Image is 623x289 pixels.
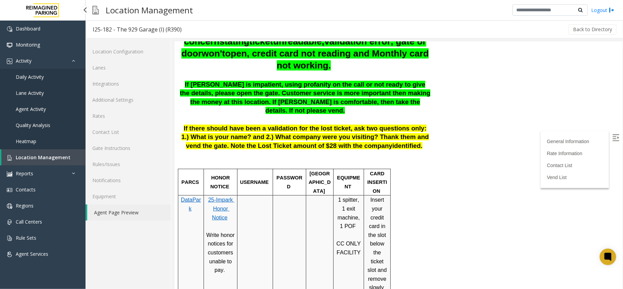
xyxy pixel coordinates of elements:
[86,172,171,188] a: Notifications
[134,129,156,152] span: [GEOGRAPHIC_DATA]
[7,219,12,225] img: 'icon'
[7,155,12,161] img: 'icon'
[66,138,94,143] span: USERNAME
[16,235,36,241] span: Rule Sets
[193,155,214,249] span: Insert your credit card in the slot below the ticket slot and remove slowly
[86,43,171,60] a: Location Configuration
[87,204,171,221] a: Agent Page Preview
[162,199,188,214] span: CC ONLY FACILITY
[163,133,186,148] span: EQUIPMENT
[27,7,51,17] span: won't
[86,140,171,156] a: Gate Instructions
[373,133,392,138] a: Vend List
[86,188,171,204] a: Equipment
[7,252,12,257] img: 'icon'
[7,155,27,170] a: DataPark
[591,7,614,14] a: Logout
[86,92,171,108] a: Additional Settings
[16,25,40,32] span: Dashboard
[16,90,44,96] span: Lane Activity
[102,133,128,148] span: PASSWORD
[16,154,70,161] span: Location Management
[193,129,213,152] span: CARD INSERTION
[163,155,187,187] span: 1 spitter, 1 exit machine, 1 POF
[16,170,33,177] span: Reports
[7,171,12,177] img: 'icon'
[93,25,182,34] div: I25-182 - The 929 Garage (I) (R390)
[34,155,60,178] a: 25-Impark Honor Notice
[373,109,408,114] a: Rate Information
[7,236,12,241] img: 'icon'
[92,2,99,18] img: pageIcon
[438,92,445,99] img: Open/Close Sidebar Menu
[1,149,86,165] a: Location Management
[86,156,171,172] a: Rules/Issues
[86,124,171,140] a: Contact List
[373,97,415,102] a: General Information
[16,138,36,144] span: Heatmap
[7,42,12,48] img: 'icon'
[16,122,50,128] span: Quality Analysis
[16,186,36,193] span: Contacts
[7,203,12,209] img: 'icon'
[16,58,31,64] span: Activity
[16,218,42,225] span: Call Centers
[16,202,34,209] span: Regions
[86,60,171,76] a: Lanes
[7,59,12,64] img: 'icon'
[51,7,254,29] span: open, credit card not reading and Monthly card not working.
[5,39,256,73] span: If [PERSON_NAME] is impatient, using profanity on the call or not ready to give the details, plea...
[7,187,12,193] img: 'icon'
[102,2,196,18] h3: Location Management
[16,74,44,80] span: Daily Activity
[7,83,255,108] span: If there should have been a validation for the lost ticket, ask two questions only: 1.) What is y...
[36,133,57,148] span: HONOR NOTICE
[16,251,48,257] span: Agent Services
[373,121,398,126] a: Contact List
[16,106,46,112] span: Agent Activity
[246,100,248,108] span: .
[16,41,40,48] span: Monitoring
[86,108,171,124] a: Rates
[32,190,62,231] span: Write honor notices for customers unable to pay.
[218,100,246,108] span: identified
[86,76,171,92] a: Integrations
[609,7,614,14] img: logout
[569,24,616,35] button: Back to Directory
[7,138,24,143] span: PARCS
[7,26,12,32] img: 'icon'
